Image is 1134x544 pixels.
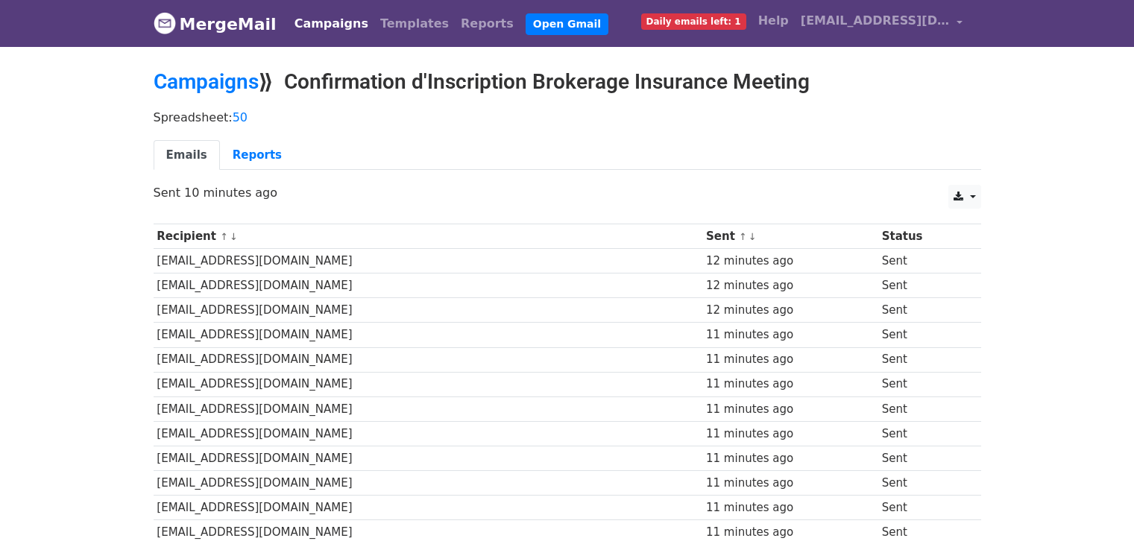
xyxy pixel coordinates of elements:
[635,6,752,36] a: Daily emails left: 1
[154,496,703,520] td: [EMAIL_ADDRESS][DOMAIN_NAME]
[289,9,374,39] a: Campaigns
[702,224,878,249] th: Sent
[154,421,703,446] td: [EMAIL_ADDRESS][DOMAIN_NAME]
[374,9,455,39] a: Templates
[878,446,968,470] td: Sent
[220,231,228,242] a: ↑
[154,69,259,94] a: Campaigns
[878,249,968,273] td: Sent
[154,446,703,470] td: [EMAIL_ADDRESS][DOMAIN_NAME]
[706,401,875,418] div: 11 minutes ago
[878,224,968,249] th: Status
[641,13,746,30] span: Daily emails left: 1
[154,273,703,298] td: [EMAIL_ADDRESS][DOMAIN_NAME]
[706,253,875,270] div: 12 minutes ago
[154,396,703,421] td: [EMAIL_ADDRESS][DOMAIN_NAME]
[154,372,703,396] td: [EMAIL_ADDRESS][DOMAIN_NAME]
[878,372,968,396] td: Sent
[706,277,875,294] div: 12 minutes ago
[878,421,968,446] td: Sent
[154,8,277,39] a: MergeMail
[878,347,968,372] td: Sent
[706,376,875,393] div: 11 minutes ago
[154,12,176,34] img: MergeMail logo
[878,496,968,520] td: Sent
[706,326,875,344] div: 11 minutes ago
[706,426,875,443] div: 11 minutes ago
[878,323,968,347] td: Sent
[154,185,981,200] p: Sent 10 minutes ago
[749,231,757,242] a: ↓
[154,347,703,372] td: [EMAIL_ADDRESS][DOMAIN_NAME]
[706,499,875,516] div: 11 minutes ago
[233,110,248,124] a: 50
[154,249,703,273] td: [EMAIL_ADDRESS][DOMAIN_NAME]
[706,351,875,368] div: 11 minutes ago
[752,6,795,36] a: Help
[878,471,968,496] td: Sent
[154,69,981,95] h2: ⟫ Confirmation d'Inscription Brokerage Insurance Meeting
[230,231,238,242] a: ↓
[878,273,968,298] td: Sent
[154,323,703,347] td: [EMAIL_ADDRESS][DOMAIN_NAME]
[801,12,950,30] span: [EMAIL_ADDRESS][DOMAIN_NAME]
[739,231,747,242] a: ↑
[220,140,294,171] a: Reports
[154,110,981,125] p: Spreadsheet:
[154,471,703,496] td: [EMAIL_ADDRESS][DOMAIN_NAME]
[706,524,875,541] div: 11 minutes ago
[154,140,220,171] a: Emails
[795,6,969,41] a: [EMAIL_ADDRESS][DOMAIN_NAME]
[706,450,875,467] div: 11 minutes ago
[706,302,875,319] div: 12 minutes ago
[526,13,608,35] a: Open Gmail
[878,396,968,421] td: Sent
[154,298,703,323] td: [EMAIL_ADDRESS][DOMAIN_NAME]
[878,298,968,323] td: Sent
[706,475,875,492] div: 11 minutes ago
[154,224,703,249] th: Recipient
[455,9,520,39] a: Reports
